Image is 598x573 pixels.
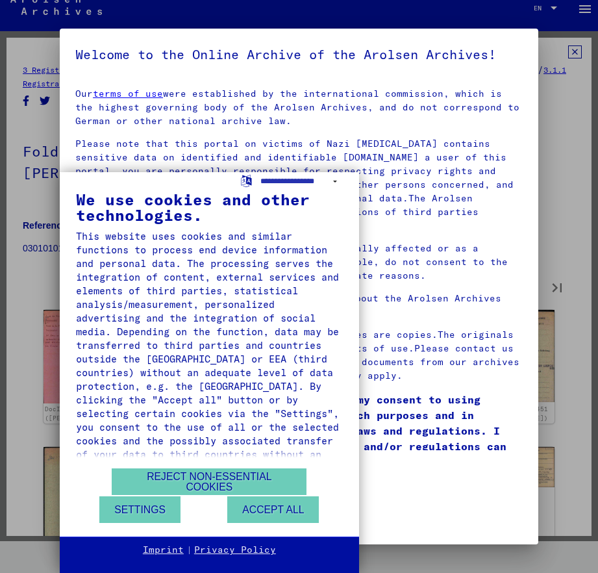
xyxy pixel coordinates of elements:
a: Imprint [143,544,184,557]
button: Reject non-essential cookies [112,468,306,495]
button: Settings [99,496,181,523]
a: Privacy Policy [194,544,276,557]
div: We use cookies and other technologies. [76,192,343,223]
div: This website uses cookies and similar functions to process end device information and personal da... [76,229,343,475]
button: Accept all [227,496,319,523]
